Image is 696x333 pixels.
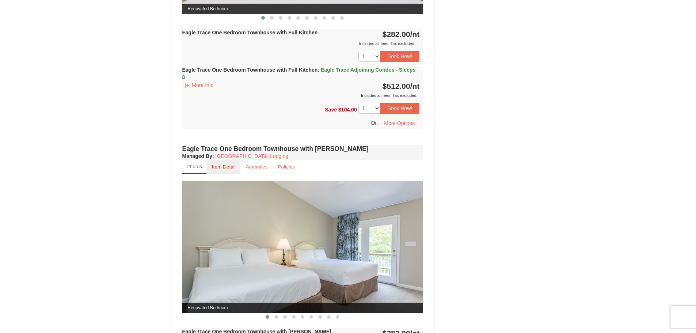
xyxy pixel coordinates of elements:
[182,145,423,152] h4: Eagle Trace One Bedroom Townhouse with [PERSON_NAME]
[371,120,378,125] span: Or,
[246,164,268,170] small: Amenities
[410,82,420,90] span: /nt
[380,51,420,62] button: Book Now!
[379,118,419,129] button: More Options
[325,107,337,113] span: Save
[338,107,357,113] span: $104.00
[187,164,202,169] small: Photos
[182,67,416,80] strong: Eagle Trace One Bedroom Townhouse with Full Kitchen
[273,160,300,174] a: Policies
[383,82,410,90] span: $512.00
[216,153,288,159] a: [GEOGRAPHIC_DATA] Lodging
[182,40,420,47] div: Includes all fees. Tax excluded.
[410,30,420,38] span: /nt
[182,160,206,174] a: Photos
[182,92,420,99] div: Includes all fees. Tax excluded.
[212,164,236,170] small: Item Detail
[241,160,273,174] a: Amenities
[207,160,240,174] a: Item Detail
[383,30,420,38] strong: $282.00
[182,181,423,313] img: Renovated Bedroom
[317,67,319,73] span: :
[182,303,423,313] span: Renovated Bedroom
[182,4,423,14] span: Renovated Bedroom
[182,30,318,35] strong: Eagle Trace One Bedroom Townhouse with Full Kitchen
[278,164,295,170] small: Policies
[182,153,214,159] strong: :
[380,103,420,114] button: Book Now!
[182,153,212,159] span: Managed By
[182,81,216,89] button: [+] More Info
